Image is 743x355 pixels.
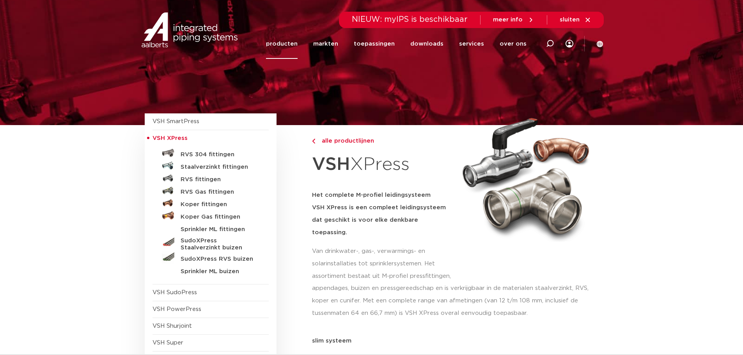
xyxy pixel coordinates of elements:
nav: Menu [266,29,527,59]
strong: VSH [312,155,350,173]
span: alle productlijnen [317,138,374,144]
span: NIEUW: myIPS is beschikbaar [352,16,468,23]
h5: Sprinkler ML buizen [181,268,258,275]
a: Sprinkler ML buizen [153,264,269,276]
p: slim systeem [312,338,599,344]
h5: Koper Gas fittingen [181,214,258,221]
a: VSH Shurjoint [153,323,192,329]
a: Koper Gas fittingen [153,209,269,222]
p: appendages, buizen en pressgereedschap en is verkrijgbaar in de materialen staalverzinkt, RVS, ko... [312,282,599,320]
a: Sprinkler ML fittingen [153,222,269,234]
a: toepassingen [354,29,395,59]
h5: Koper fittingen [181,201,258,208]
h5: Het complete M-profiel leidingsysteem VSH XPress is een compleet leidingsysteem dat geschikt is v... [312,189,453,239]
h5: RVS fittingen [181,176,258,183]
h5: Staalverzinkt fittingen [181,164,258,171]
a: VSH Super [153,340,183,346]
h5: SudoXPress RVS buizen [181,256,258,263]
a: meer info [493,16,534,23]
a: VSH SudoPress [153,290,197,295]
a: sluiten [560,16,591,23]
a: SudoXPress Staalverzinkt buizen [153,234,269,251]
a: producten [266,29,298,59]
span: VSH XPress [153,135,188,141]
a: over ons [500,29,527,59]
img: chevron-right.svg [312,139,315,144]
h5: SudoXPress Staalverzinkt buizen [181,237,258,251]
a: RVS fittingen [153,172,269,184]
a: downloads [410,29,443,59]
a: RVS Gas fittingen [153,184,269,197]
h1: XPress [312,150,453,180]
a: VSH SmartPress [153,118,199,124]
a: SudoXPress RVS buizen [153,251,269,264]
span: sluiten [560,17,580,23]
a: markten [313,29,338,59]
h5: RVS Gas fittingen [181,189,258,196]
a: alle productlijnen [312,136,453,146]
span: meer info [493,17,523,23]
a: VSH PowerPress [153,306,201,312]
h5: RVS 304 fittingen [181,151,258,158]
a: Staalverzinkt fittingen [153,159,269,172]
a: services [459,29,484,59]
h5: Sprinkler ML fittingen [181,226,258,233]
a: Koper fittingen [153,197,269,209]
p: Van drinkwater-, gas-, verwarmings- en solarinstallaties tot sprinklersystemen. Het assortiment b... [312,245,453,283]
a: RVS 304 fittingen [153,147,269,159]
